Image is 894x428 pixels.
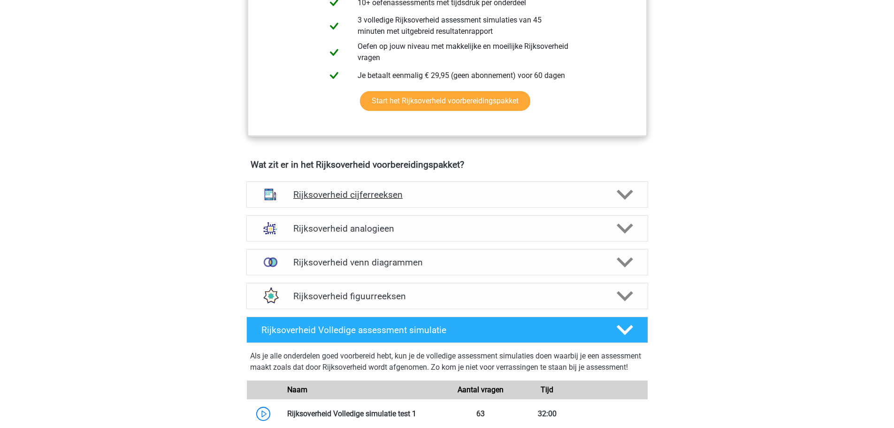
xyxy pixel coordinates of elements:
h4: Rijksoverheid analogieen [293,223,601,234]
div: Rijksoverheid Volledige simulatie test 1 [280,408,447,420]
div: Als je alle onderdelen goed voorbereid hebt, kun je de volledige assessment simulaties doen waarb... [250,350,644,377]
div: Aantal vragen [447,384,513,396]
div: Naam [280,384,447,396]
a: venn diagrammen Rijksoverheid venn diagrammen [243,249,652,275]
a: analogieen Rijksoverheid analogieen [243,215,652,241]
h4: Wat zit er in het Rijksoverheid voorbereidingspakket? [251,159,644,170]
a: cijferreeksen Rijksoverheid cijferreeksen [243,181,652,208]
h4: Rijksoverheid Volledige assessment simulatie [261,325,601,335]
img: analogieen [258,216,283,241]
a: Start het Rijksoverheid voorbereidingspakket [360,91,530,111]
h4: Rijksoverheid figuurreeksen [293,291,601,302]
img: figuurreeksen [258,284,283,308]
a: figuurreeksen Rijksoverheid figuurreeksen [243,283,652,309]
h4: Rijksoverheid venn diagrammen [293,257,601,268]
a: Rijksoverheid Volledige assessment simulatie [243,317,652,343]
h4: Rijksoverheid cijferreeksen [293,189,601,200]
img: venn diagrammen [258,250,283,274]
div: Tijd [514,384,581,396]
img: cijferreeksen [258,182,283,207]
